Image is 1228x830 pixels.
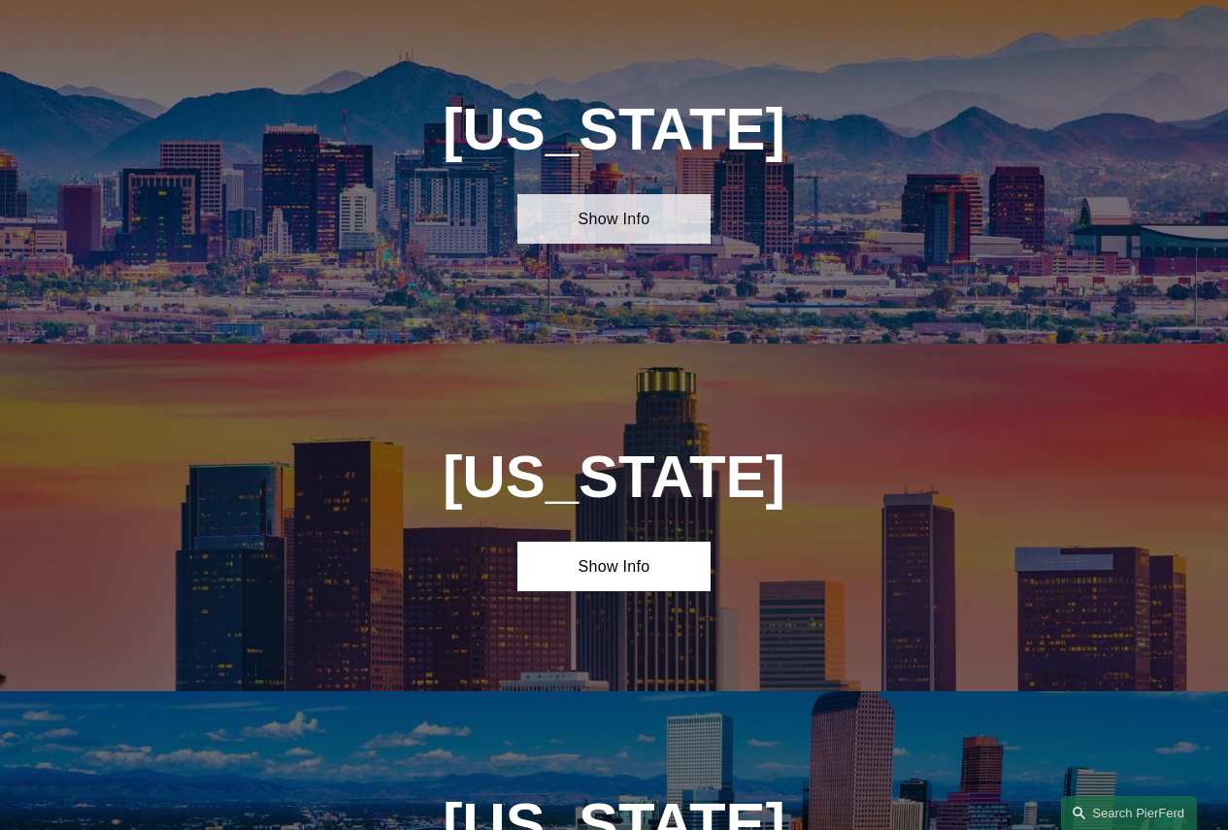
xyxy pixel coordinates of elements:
[517,194,710,244] a: Show Info
[517,542,710,591] a: Show Info
[374,95,854,163] h1: [US_STATE]
[1061,796,1197,830] a: Search this site
[374,443,854,511] h1: [US_STATE]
